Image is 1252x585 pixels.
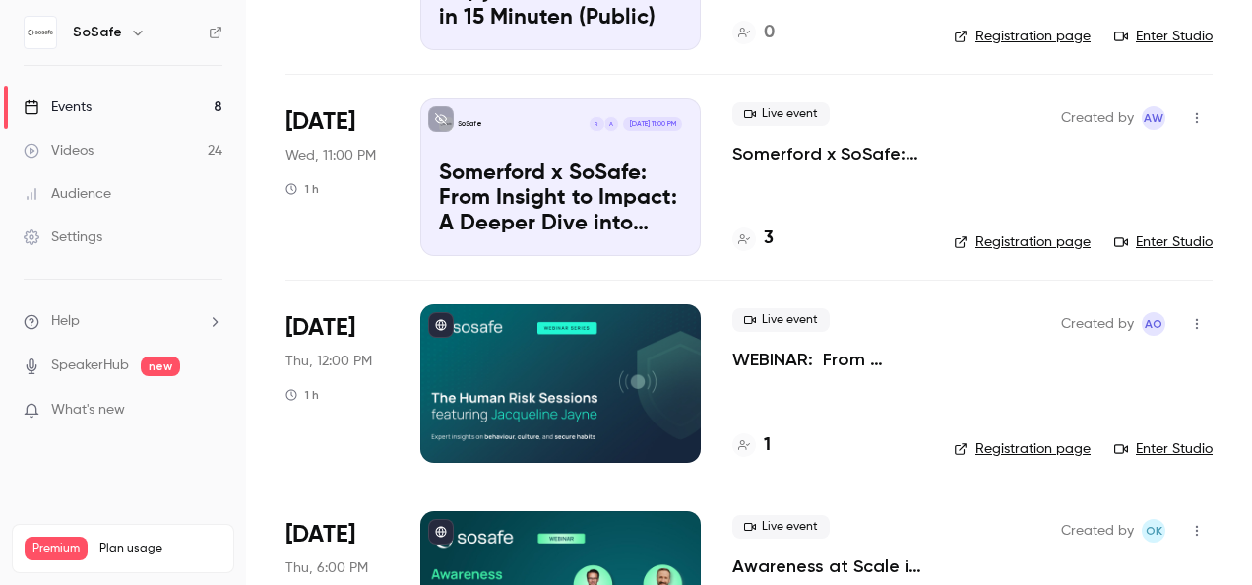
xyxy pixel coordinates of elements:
[99,541,221,556] span: Plan usage
[1145,312,1162,336] span: AO
[51,356,129,376] a: SpeakerHub
[732,554,922,578] a: Awareness at Scale in der Fertigungsbranche
[1142,312,1165,336] span: Alba Oni
[199,402,222,420] iframe: Noticeable Trigger
[141,357,180,376] span: new
[24,227,102,247] div: Settings
[285,98,389,256] div: Sep 3 Wed, 3:00 PM (Europe/Berlin)
[732,20,775,46] a: 0
[764,226,774,252] h4: 3
[24,97,92,117] div: Events
[1061,312,1134,336] span: Created by
[623,117,681,131] span: [DATE] 11:00 PM
[285,352,372,371] span: Thu, 12:00 PM
[732,432,771,459] a: 1
[25,537,88,560] span: Premium
[285,387,319,403] div: 1 h
[458,119,482,129] p: SoSafe
[285,106,355,138] span: [DATE]
[589,116,604,132] div: R
[1061,106,1134,130] span: Created by
[603,116,619,132] div: A
[420,98,701,256] a: Somerford x SoSafe: From Insight to Impact: A Deeper Dive into Behavioral Science in Cybersecurit...
[439,162,682,237] p: Somerford x SoSafe: From Insight to Impact: A Deeper Dive into Behavioral Science in Cybersecurity
[1146,519,1162,543] span: OK
[732,515,830,539] span: Live event
[1114,439,1213,459] a: Enter Studio
[732,226,774,252] a: 3
[1142,106,1165,130] span: Alexandra Wasilewski
[1061,519,1134,543] span: Created by
[285,558,368,578] span: Thu, 6:00 PM
[24,184,111,204] div: Audience
[732,348,922,371] a: WEBINAR: From Security Awareness Training to Human Risk Management
[285,146,376,165] span: Wed, 11:00 PM
[732,308,830,332] span: Live event
[764,432,771,459] h4: 1
[285,312,355,344] span: [DATE]
[51,311,80,332] span: Help
[24,141,94,161] div: Videos
[285,181,319,197] div: 1 h
[954,439,1091,459] a: Registration page
[1114,27,1213,46] a: Enter Studio
[24,311,222,332] li: help-dropdown-opener
[285,304,389,462] div: Sep 4 Thu, 12:00 PM (Australia/Sydney)
[1142,519,1165,543] span: Olga Krukova
[285,519,355,551] span: [DATE]
[1144,106,1163,130] span: AW
[73,23,122,42] h6: SoSafe
[732,142,922,165] a: Somerford x SoSafe: From Insight to Impact: A Deeper Dive into Behavioral Science in Cybersecurity
[25,17,56,48] img: SoSafe
[954,27,1091,46] a: Registration page
[764,20,775,46] h4: 0
[51,400,125,421] span: What's new
[954,232,1091,252] a: Registration page
[1114,232,1213,252] a: Enter Studio
[732,102,830,126] span: Live event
